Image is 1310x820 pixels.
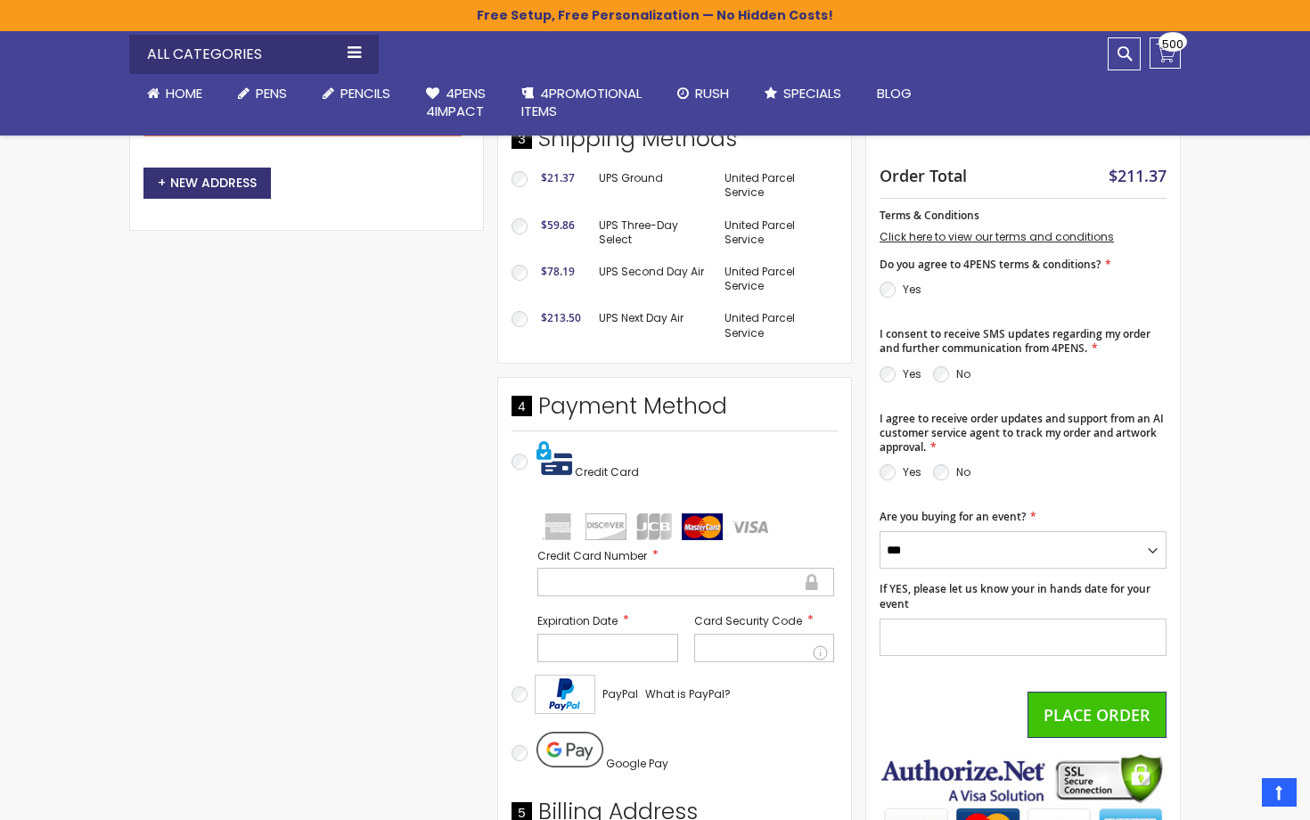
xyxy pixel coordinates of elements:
[158,174,257,192] span: New Address
[521,84,642,120] span: 4PROMOTIONAL ITEMS
[880,509,1026,524] span: Are you buying for an event?
[880,162,967,186] strong: Order Total
[541,310,581,325] span: $213.50
[716,256,838,302] td: United Parcel Service
[880,411,1164,455] span: I agree to receive order updates and support from an AI customer service agent to track my order ...
[880,326,1150,356] span: I consent to receive SMS updates regarding my order and further communication from 4PENS.
[541,217,575,233] span: $59.86
[305,74,408,113] a: Pencils
[590,302,716,348] td: UPS Next Day Air
[408,74,504,132] a: 4Pens4impact
[129,74,220,113] a: Home
[340,84,390,102] span: Pencils
[585,513,626,540] img: discover
[634,513,675,540] img: jcb
[1044,704,1150,726] span: Place Order
[859,74,929,113] a: Blog
[716,209,838,256] td: United Parcel Service
[659,74,747,113] a: Rush
[903,366,921,381] label: Yes
[1162,36,1183,53] span: 500
[504,74,659,132] a: 4PROMOTIONALITEMS
[880,581,1150,611] span: If YES, please let us know your in hands date for your event
[536,440,572,476] img: Pay with credit card
[590,162,716,209] td: UPS Ground
[537,513,578,540] img: amex
[695,84,729,102] span: Rush
[694,612,835,629] label: Card Security Code
[256,84,287,102] span: Pens
[903,282,921,297] label: Yes
[877,84,912,102] span: Blog
[537,612,678,629] label: Expiration Date
[1150,37,1181,69] a: 500
[536,732,603,767] img: Pay with Google Pay
[956,366,970,381] label: No
[956,464,970,480] label: No
[220,74,305,113] a: Pens
[804,571,820,593] div: Secure transaction
[129,35,379,74] div: All Categories
[880,208,979,223] span: Terms & Conditions
[716,162,838,209] td: United Parcel Service
[143,168,271,199] button: New Address
[682,513,723,540] img: mastercard
[1109,165,1167,186] span: $211.37
[783,84,841,102] span: Specials
[880,257,1101,272] span: Do you agree to 4PENS terms & conditions?
[512,124,838,163] div: Shipping Methods
[880,229,1114,244] a: Click here to view our terms and conditions
[541,264,575,279] span: $78.19
[602,686,638,701] span: PayPal
[716,302,838,348] td: United Parcel Service
[512,391,838,430] div: Payment Method
[1262,778,1297,807] a: Top
[426,84,486,120] span: 4Pens 4impact
[1028,692,1167,738] button: Place Order
[590,209,716,256] td: UPS Three-Day Select
[645,686,731,701] span: What is PayPal?
[747,74,859,113] a: Specials
[535,675,595,714] img: Acceptance Mark
[903,464,921,480] label: Yes
[537,547,834,564] label: Credit Card Number
[645,684,731,705] a: What is PayPal?
[575,464,639,480] span: Credit Card
[166,84,202,102] span: Home
[730,513,771,540] img: visa
[541,170,575,185] span: $21.37
[606,756,668,771] span: Google Pay
[590,256,716,302] td: UPS Second Day Air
